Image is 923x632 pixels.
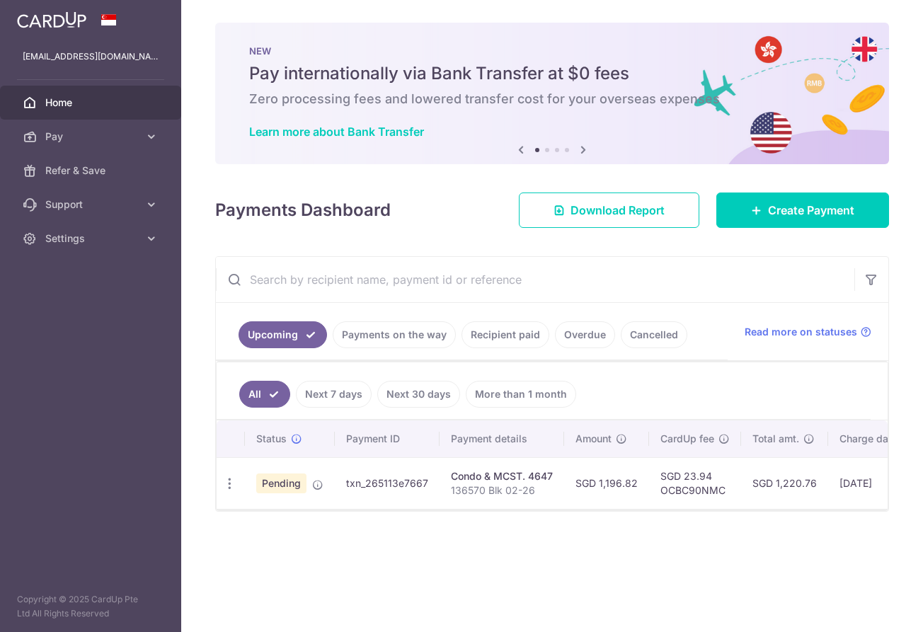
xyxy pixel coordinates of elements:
span: Refer & Save [45,163,139,178]
p: [EMAIL_ADDRESS][DOMAIN_NAME] [23,50,159,64]
p: NEW [249,45,855,57]
span: Charge date [839,432,898,446]
span: CardUp fee [660,432,714,446]
span: Support [45,197,139,212]
td: SGD 1,196.82 [564,457,649,509]
a: Read more on statuses [745,325,871,339]
img: CardUp [17,11,86,28]
div: Condo & MCST. 4647 [451,469,553,483]
a: Download Report [519,193,699,228]
span: Pay [45,130,139,144]
th: Payment ID [335,420,440,457]
span: Status [256,432,287,446]
h4: Payments Dashboard [215,197,391,223]
a: Learn more about Bank Transfer [249,125,424,139]
a: Payments on the way [333,321,456,348]
a: All [239,381,290,408]
span: Download Report [571,202,665,219]
h5: Pay internationally via Bank Transfer at $0 fees [249,62,855,85]
input: Search by recipient name, payment id or reference [216,257,854,302]
h6: Zero processing fees and lowered transfer cost for your overseas expenses [249,91,855,108]
span: Create Payment [768,202,854,219]
td: txn_265113e7667 [335,457,440,509]
a: Overdue [555,321,615,348]
a: Create Payment [716,193,889,228]
a: Next 30 days [377,381,460,408]
a: Recipient paid [461,321,549,348]
a: Upcoming [239,321,327,348]
a: Cancelled [621,321,687,348]
img: Bank transfer banner [215,23,889,164]
a: More than 1 month [466,381,576,408]
a: Next 7 days [296,381,372,408]
p: 136570 Blk 02-26 [451,483,553,498]
td: SGD 23.94 OCBC90NMC [649,457,741,509]
span: Amount [575,432,612,446]
td: SGD 1,220.76 [741,457,828,509]
span: Total amt. [752,432,799,446]
span: Pending [256,473,306,493]
span: Read more on statuses [745,325,857,339]
span: Home [45,96,139,110]
span: Settings [45,231,139,246]
th: Payment details [440,420,564,457]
